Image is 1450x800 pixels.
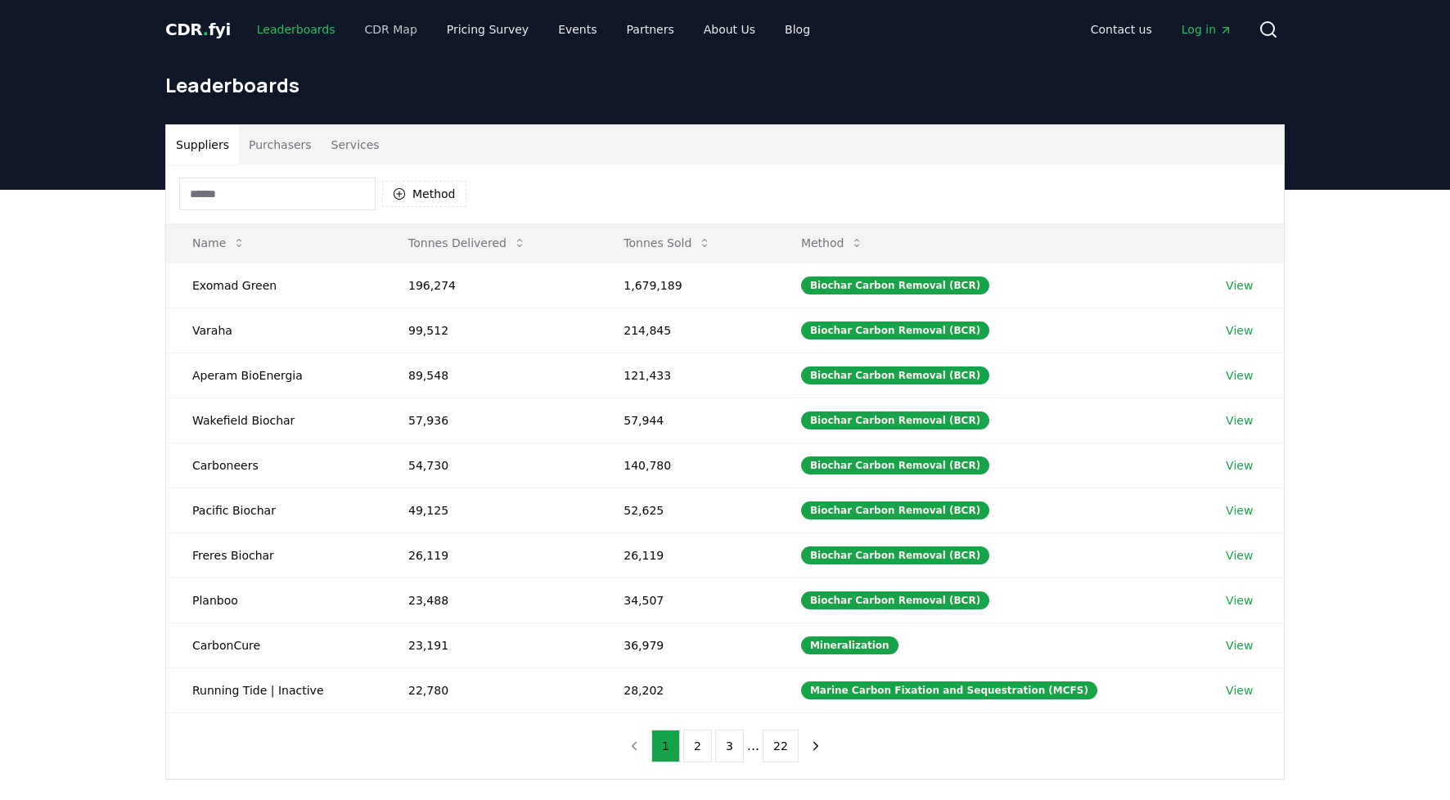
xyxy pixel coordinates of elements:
td: 34,507 [597,578,775,622]
td: 121,433 [597,353,775,398]
a: View [1226,457,1253,474]
a: View [1226,682,1253,699]
td: 23,191 [382,622,597,667]
td: Varaha [166,308,382,353]
button: next page [802,730,830,762]
button: Method [788,227,877,259]
span: CDR fyi [165,20,231,39]
a: Leaderboards [244,15,349,44]
td: 23,488 [382,578,597,622]
td: Aperam BioEnergia [166,353,382,398]
td: 28,202 [597,667,775,712]
td: 36,979 [597,622,775,667]
h1: Leaderboards [165,72,1285,98]
button: Method [382,181,466,207]
td: Freres Biochar [166,533,382,578]
span: . [203,20,209,39]
li: ... [747,736,759,756]
div: Biochar Carbon Removal (BCR) [801,501,989,519]
a: Pricing Survey [434,15,542,44]
button: 3 [715,730,744,762]
td: 57,944 [597,398,775,443]
td: 52,625 [597,488,775,533]
td: 26,119 [382,533,597,578]
a: Blog [772,15,823,44]
span: Log in [1182,21,1232,38]
nav: Main [244,15,823,44]
a: View [1226,322,1253,339]
button: Tonnes Delivered [395,227,539,259]
a: CDR.fyi [165,18,231,41]
a: CDR Map [352,15,430,44]
button: 2 [683,730,712,762]
td: CarbonCure [166,622,382,667]
td: 214,845 [597,308,775,353]
div: Biochar Carbon Removal (BCR) [801,276,989,294]
nav: Main [1078,15,1245,44]
button: Name [179,227,259,259]
a: View [1226,412,1253,429]
div: Biochar Carbon Removal (BCR) [801,546,989,564]
td: Wakefield Biochar [166,398,382,443]
div: Marine Carbon Fixation and Sequestration (MCFS) [801,681,1097,699]
div: Biochar Carbon Removal (BCR) [801,321,989,339]
a: Events [545,15,610,44]
a: Contact us [1078,15,1165,44]
a: Log in [1169,15,1245,44]
a: View [1226,637,1253,654]
td: 57,936 [382,398,597,443]
td: 1,679,189 [597,263,775,308]
button: 22 [763,730,799,762]
td: 54,730 [382,443,597,488]
td: Running Tide | Inactive [166,667,382,712]
div: Biochar Carbon Removal (BCR) [801,411,989,429]
button: 1 [651,730,680,762]
a: View [1226,367,1253,384]
button: Tonnes Sold [610,227,724,259]
a: View [1226,592,1253,609]
div: Biochar Carbon Removal (BCR) [801,366,989,384]
button: Suppliers [166,125,239,164]
td: Exomad Green [166,263,382,308]
a: View [1226,547,1253,564]
a: View [1226,502,1253,519]
td: 49,125 [382,488,597,533]
td: 22,780 [382,667,597,712]
td: 196,274 [382,263,597,308]
a: About Us [691,15,768,44]
td: 140,780 [597,443,775,488]
div: Mineralization [801,636,898,654]
button: Purchasers [239,125,322,164]
td: 89,548 [382,353,597,398]
div: Biochar Carbon Removal (BCR) [801,456,989,474]
td: Pacific Biochar [166,488,382,533]
td: Planboo [166,578,382,622]
td: 99,512 [382,308,597,353]
a: View [1226,277,1253,294]
a: Partners [614,15,687,44]
div: Biochar Carbon Removal (BCR) [801,591,989,609]
td: Carboneers [166,443,382,488]
button: Services [322,125,390,164]
td: 26,119 [597,533,775,578]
